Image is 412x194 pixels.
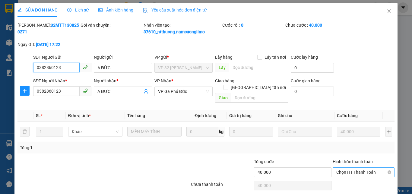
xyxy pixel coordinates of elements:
span: Giao [215,93,231,103]
label: Cước lấy hàng [291,55,318,60]
input: Cước lấy hàng [291,63,334,73]
div: SĐT Người Gửi [33,54,91,61]
button: Close [381,3,398,20]
button: delete [20,127,30,136]
span: phone [83,65,88,70]
b: [DATE] 17:22 [36,42,60,47]
th: Ghi chú [275,110,334,122]
input: 0 [337,127,380,136]
div: Chưa cước : [285,22,347,28]
span: close [387,9,391,14]
span: Yêu cầu xuất hóa đơn điện tử [143,8,207,12]
div: Chưa thanh toán [190,181,253,192]
div: VP gửi [154,54,213,61]
span: Lấy [215,63,229,72]
button: plus [385,127,392,136]
label: Hình thức thanh toán [333,159,373,164]
span: Lấy hàng [215,55,233,60]
span: picture [98,8,103,12]
span: close-circle [388,170,391,174]
input: 0 [229,127,273,136]
span: Đơn vị tính [68,113,91,118]
span: edit [17,8,22,12]
b: 37610_ntthuong.namcuonglimo [144,29,205,34]
span: [GEOGRAPHIC_DATA] tận nơi [228,84,288,91]
span: Định lượng [195,113,216,118]
span: SỬA ĐƠN HÀNG [17,8,58,12]
span: Giá trị hàng [229,113,252,118]
button: plus [20,86,30,96]
div: [PERSON_NAME]: [17,22,79,35]
input: Cước giao hàng [291,87,334,96]
b: 0 [241,23,243,28]
input: Dọc đường [231,93,288,103]
span: Tên hàng [127,113,145,118]
span: Giao hàng [215,78,234,83]
div: Ngày GD: [17,41,79,48]
span: kg [218,127,224,136]
span: plus [20,88,29,93]
span: SL [36,113,41,118]
img: icon [143,8,148,13]
label: Cước giao hàng [291,78,321,83]
div: Cước rồi : [222,22,284,28]
div: Người nhận [94,77,152,84]
span: phone [83,88,88,93]
div: SĐT Người Nhận [33,77,91,84]
input: Ghi Chú [278,127,332,136]
span: clock-circle [67,8,71,12]
span: Tổng cước [254,159,274,164]
span: VP Ga Phủ Đức [158,87,209,96]
span: user-add [144,89,148,94]
b: 40.000 [309,23,322,28]
input: VD: Bàn, Ghế [127,127,182,136]
span: Ảnh kiện hàng [98,8,133,12]
span: Chọn HT Thanh Toán [336,168,391,177]
div: Người gửi [94,54,152,61]
div: Tổng: 1 [20,144,160,151]
div: Nhân viên tạo: [144,22,221,35]
span: Khác [72,127,119,136]
span: Cước hàng [337,113,358,118]
span: Lấy tận nơi [262,54,288,61]
span: Lịch sử [67,8,89,12]
input: Dọc đường [229,63,288,72]
span: VP Nhận [154,78,171,83]
span: VP 32 Mạc Thái Tổ [158,63,209,72]
div: Gói vận chuyển: [81,22,142,28]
